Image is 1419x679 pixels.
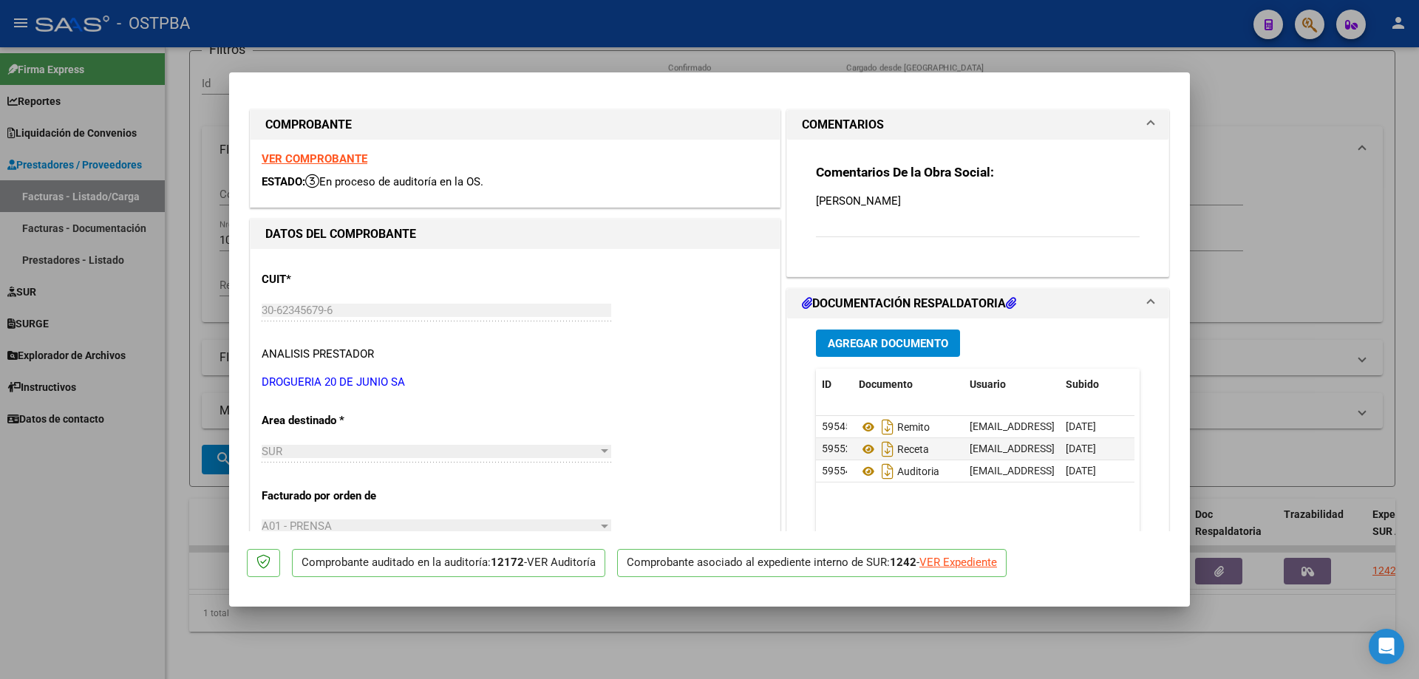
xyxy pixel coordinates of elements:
[802,295,1016,313] h1: DOCUMENTACIÓN RESPALDATORIA
[802,116,884,134] h1: COMENTARIOS
[262,374,769,391] p: DROGUERIA 20 DE JUNIO SA
[262,412,414,429] p: Area destinado *
[822,420,851,432] span: 59545
[853,369,964,400] datatable-header-cell: Documento
[491,556,524,569] strong: 12172
[527,554,596,571] div: VER Auditoría
[787,289,1168,318] mat-expansion-panel-header: DOCUMENTACIÓN RESPALDATORIA
[262,445,282,458] span: SUR
[970,465,1220,477] span: [EMAIL_ADDRESS][DOMAIN_NAME] - [PERSON_NAME]
[964,369,1060,400] datatable-header-cell: Usuario
[970,420,1220,432] span: [EMAIL_ADDRESS][DOMAIN_NAME] - [PERSON_NAME]
[1134,369,1208,400] datatable-header-cell: Acción
[919,554,997,571] div: VER Expediente
[878,437,897,461] i: Descargar documento
[1066,465,1096,477] span: [DATE]
[816,330,960,357] button: Agregar Documento
[262,488,414,505] p: Facturado por orden de
[859,443,929,455] span: Receta
[859,421,930,433] span: Remito
[787,110,1168,140] mat-expansion-panel-header: COMENTARIOS
[1066,378,1099,390] span: Subido
[787,318,1168,625] div: DOCUMENTACIÓN RESPALDATORIA
[822,378,831,390] span: ID
[816,193,1140,209] p: [PERSON_NAME]
[1369,629,1404,664] div: Open Intercom Messenger
[265,117,352,132] strong: COMPROBANTE
[890,556,916,569] strong: 1242
[617,549,1007,578] p: Comprobante asociado al expediente interno de SUR: -
[265,227,416,241] strong: DATOS DEL COMPROBANTE
[262,271,414,288] p: CUIT
[787,140,1168,276] div: COMENTARIOS
[970,443,1220,454] span: [EMAIL_ADDRESS][DOMAIN_NAME] - [PERSON_NAME]
[292,549,605,578] p: Comprobante auditado en la auditoría: -
[828,337,948,350] span: Agregar Documento
[822,443,851,454] span: 59552
[262,152,367,166] a: VER COMPROBANTE
[816,369,853,400] datatable-header-cell: ID
[878,415,897,439] i: Descargar documento
[262,175,305,188] span: ESTADO:
[822,465,851,477] span: 59554
[262,519,332,533] span: A01 - PRENSA
[859,378,913,390] span: Documento
[859,465,939,477] span: Auditoria
[1066,420,1096,432] span: [DATE]
[878,460,897,483] i: Descargar documento
[262,346,374,363] div: ANALISIS PRESTADOR
[816,165,994,180] strong: Comentarios De la Obra Social:
[1066,443,1096,454] span: [DATE]
[305,175,483,188] span: En proceso de auditoría en la OS.
[970,378,1006,390] span: Usuario
[1060,369,1134,400] datatable-header-cell: Subido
